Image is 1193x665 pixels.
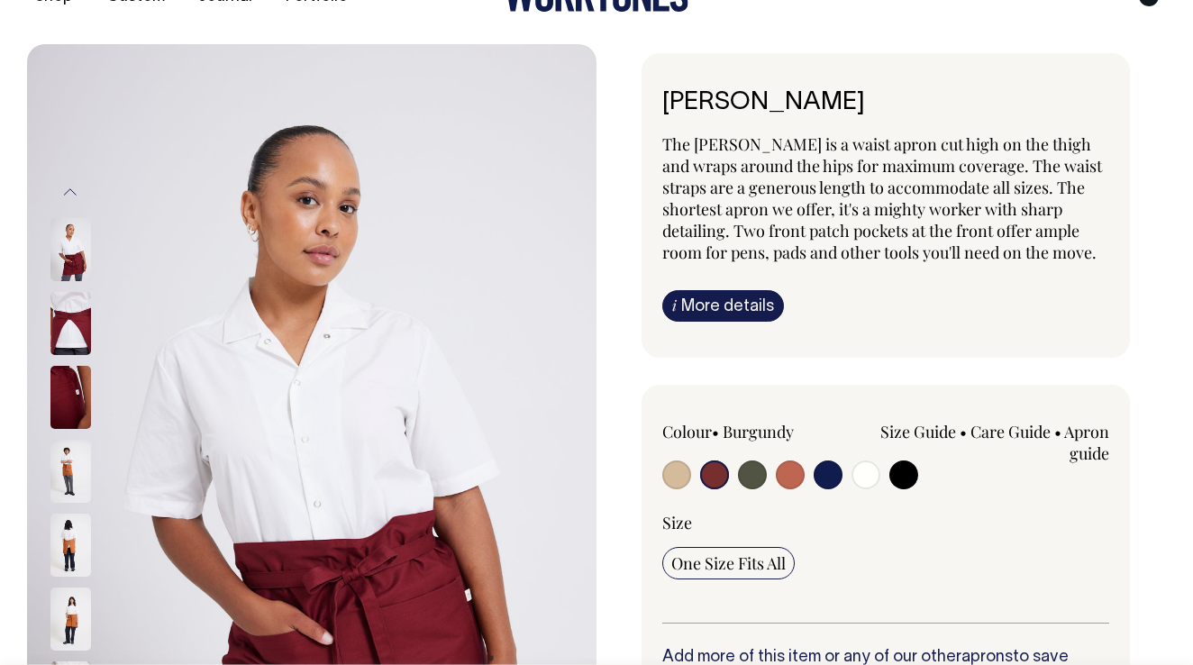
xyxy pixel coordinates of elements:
span: • [1054,421,1061,442]
span: i [672,296,677,314]
a: Size Guide [880,421,956,442]
img: burgundy [50,292,91,355]
button: Previous [57,172,84,213]
span: One Size Fits All [671,552,786,574]
span: • [712,421,719,442]
img: rust [50,588,91,651]
div: Colour [662,421,841,442]
a: iMore details [662,290,784,322]
h6: [PERSON_NAME] [662,89,1109,117]
input: One Size Fits All [662,547,795,579]
a: Care Guide [970,421,1051,442]
div: Size [662,512,1109,533]
img: rust [50,440,91,503]
a: Apron guide [1064,421,1109,464]
img: burgundy [50,218,91,281]
span: The [PERSON_NAME] is a waist apron cut high on the thigh and wraps around the hips for maximum co... [662,133,1102,263]
span: • [960,421,967,442]
img: burgundy [50,366,91,429]
label: Burgundy [723,421,794,442]
a: aprons [961,650,1013,665]
img: rust [50,514,91,577]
